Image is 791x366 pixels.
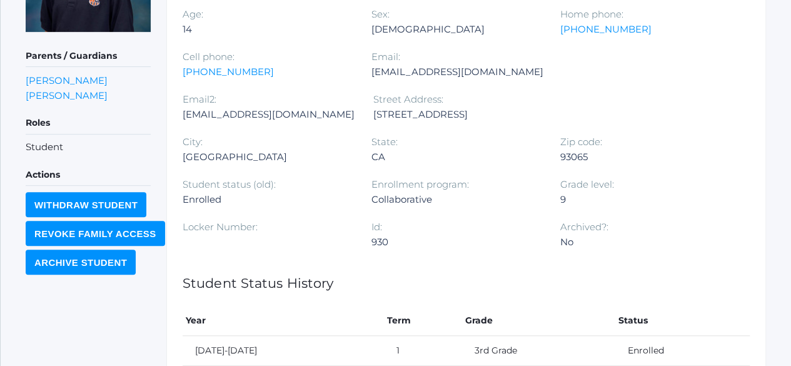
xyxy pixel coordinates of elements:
[183,8,203,20] label: Age:
[26,140,151,155] li: Student
[183,93,216,105] label: Email2:
[26,192,146,217] input: Withdraw Student
[560,23,652,35] a: [PHONE_NUMBER]
[183,51,234,63] label: Cell phone:
[183,276,750,290] h1: Student Status History
[373,93,443,105] label: Street Address:
[371,22,542,37] div: [DEMOGRAPHIC_DATA]
[183,22,353,37] div: 14
[26,46,151,67] h5: Parents / Guardians
[183,178,276,190] label: Student status (old):
[26,89,108,101] a: [PERSON_NAME]
[183,107,355,122] div: [EMAIL_ADDRESS][DOMAIN_NAME]
[183,136,203,148] label: City:
[371,51,400,63] label: Email:
[560,192,730,207] div: 9
[615,336,750,366] td: Enrolled
[560,150,730,165] div: 93065
[183,221,258,233] label: Locker Number:
[26,250,136,275] input: Archive Student
[560,235,730,250] div: No
[371,235,542,250] div: 930
[183,306,384,336] th: Year
[371,64,543,79] div: [EMAIL_ADDRESS][DOMAIN_NAME]
[371,136,398,148] label: State:
[560,136,602,148] label: Zip code:
[384,336,462,366] td: 1
[373,107,543,122] div: [STREET_ADDRESS]
[560,8,623,20] label: Home phone:
[26,74,108,86] a: [PERSON_NAME]
[183,192,353,207] div: Enrolled
[183,336,384,366] td: [DATE]-[DATE]
[183,150,353,165] div: [GEOGRAPHIC_DATA]
[560,221,608,233] label: Archived?:
[615,306,750,336] th: Status
[462,306,615,336] th: Grade
[26,165,151,186] h5: Actions
[462,336,615,366] td: 3rd Grade
[371,192,542,207] div: Collaborative
[26,221,165,246] input: Revoke Family Access
[384,306,462,336] th: Term
[26,113,151,134] h5: Roles
[371,221,382,233] label: Id:
[371,8,390,20] label: Sex:
[560,178,614,190] label: Grade level:
[371,150,542,165] div: CA
[371,178,469,190] label: Enrollment program:
[183,66,274,78] a: [PHONE_NUMBER]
